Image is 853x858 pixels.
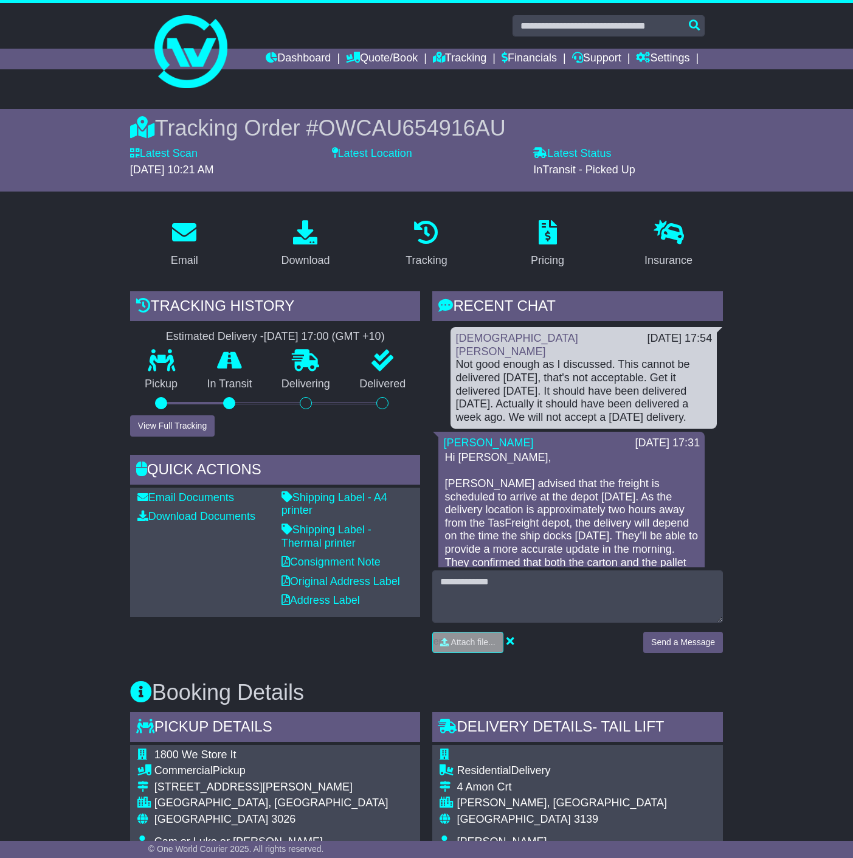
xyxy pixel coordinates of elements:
[192,378,266,391] p: In Transit
[457,797,710,810] div: [PERSON_NAME], [GEOGRAPHIC_DATA]
[130,712,421,745] div: Pickup Details
[266,49,331,69] a: Dashboard
[644,252,692,269] div: Insurance
[457,836,547,848] span: [PERSON_NAME]
[636,49,689,69] a: Settings
[154,797,389,810] div: [GEOGRAPHIC_DATA], [GEOGRAPHIC_DATA]
[130,680,723,705] h3: Booking Details
[637,216,700,273] a: Insurance
[647,332,712,345] div: [DATE] 17:54
[130,291,421,324] div: Tracking history
[264,330,385,344] div: [DATE] 17:00 (GMT +10)
[281,524,371,549] a: Shipping Label - Thermal printer
[457,781,710,794] div: 4 Amon Crt
[137,491,234,503] a: Email Documents
[432,291,723,324] div: RECENT CHAT
[130,164,214,176] span: [DATE] 10:21 AM
[148,844,324,854] span: © One World Courier 2025. All rights reserved.
[281,252,330,269] div: Download
[443,437,533,449] a: [PERSON_NAME]
[406,252,447,269] div: Tracking
[433,49,486,69] a: Tracking
[130,415,215,437] button: View Full Tracking
[271,813,295,825] span: 3026
[281,575,400,587] a: Original Address Label
[346,49,418,69] a: Quote/Book
[130,115,723,141] div: Tracking Order #
[643,632,723,653] button: Send a Message
[533,164,635,176] span: InTransit - Picked Up
[130,455,421,488] div: Quick Actions
[502,49,557,69] a: Financials
[455,358,712,424] div: Not good enough as I discussed. This cannot be delivered [DATE], that's not acceptable. Get it de...
[457,764,511,777] span: Residential
[154,764,213,777] span: Commercial
[281,594,360,606] a: Address Label
[267,378,345,391] p: Delivering
[130,378,192,391] p: Pickup
[332,147,412,161] label: Latest Location
[130,330,421,344] div: Estimated Delivery -
[154,781,389,794] div: [STREET_ADDRESS][PERSON_NAME]
[457,813,570,825] span: [GEOGRAPHIC_DATA]
[281,491,387,517] a: Shipping Label - A4 printer
[432,712,723,745] div: Delivery Details
[319,116,506,140] span: OWCAU654916AU
[572,49,621,69] a: Support
[523,216,572,273] a: Pricing
[398,216,455,273] a: Tracking
[444,451,699,622] p: Hi [PERSON_NAME], [PERSON_NAME] advised that the freight is scheduled to arrive at the depot [DAT...
[154,836,323,848] span: Cam or Luke or [PERSON_NAME]
[130,147,198,161] label: Latest Scan
[163,216,206,273] a: Email
[635,437,700,450] div: [DATE] 17:31
[171,252,198,269] div: Email
[592,718,664,735] span: - Tail Lift
[455,332,578,358] a: [DEMOGRAPHIC_DATA][PERSON_NAME]
[574,813,598,825] span: 3139
[137,510,255,522] a: Download Documents
[281,556,381,568] a: Consignment Note
[273,216,337,273] a: Download
[531,252,564,269] div: Pricing
[154,764,389,778] div: Pickup
[533,147,611,161] label: Latest Status
[154,813,268,825] span: [GEOGRAPHIC_DATA]
[154,749,237,761] span: 1800 We Store It
[457,764,710,778] div: Delivery
[345,378,420,391] p: Delivered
